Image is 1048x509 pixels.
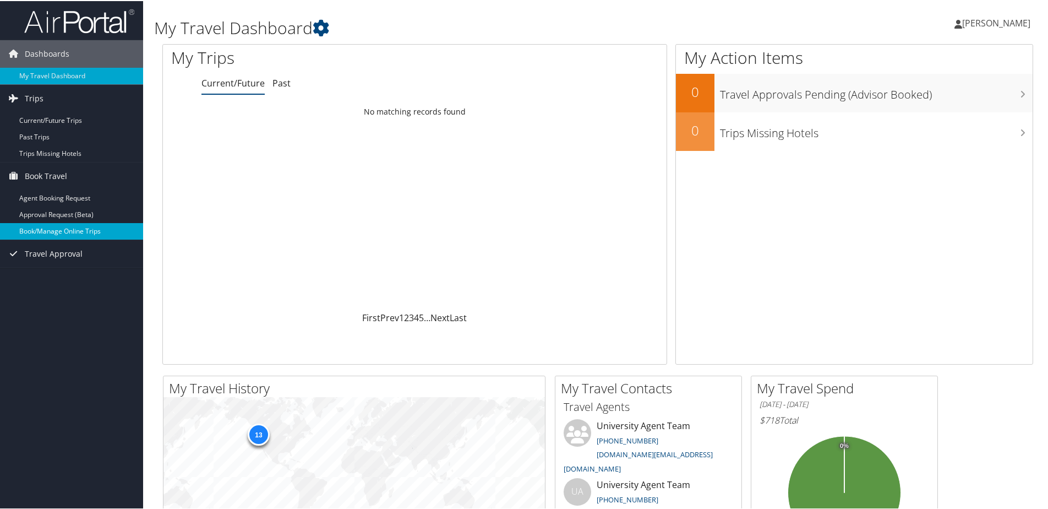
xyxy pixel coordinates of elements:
h3: Travel Approvals Pending (Advisor Booked) [720,80,1033,101]
span: [PERSON_NAME] [962,16,1030,28]
h6: Total [760,413,929,425]
a: Current/Future [201,76,265,88]
span: Travel Approval [25,239,83,267]
a: 5 [419,311,424,323]
div: UA [564,477,591,505]
a: [PERSON_NAME] [954,6,1041,39]
a: [DOMAIN_NAME][EMAIL_ADDRESS][DOMAIN_NAME] [564,448,713,473]
h2: My Travel History [169,378,545,397]
h2: 0 [676,82,714,100]
img: airportal-logo.png [24,7,134,33]
a: 1 [399,311,404,323]
span: Book Travel [25,161,67,189]
h1: My Trips [171,45,449,68]
h2: My Travel Spend [757,378,937,397]
h3: Trips Missing Hotels [720,119,1033,140]
h3: Travel Agents [564,398,733,414]
td: No matching records found [163,101,667,121]
a: Next [430,311,450,323]
a: Prev [380,311,399,323]
a: [PHONE_NUMBER] [597,494,658,503]
a: [PHONE_NUMBER] [597,435,658,445]
span: Trips [25,84,43,111]
a: 3 [409,311,414,323]
span: … [424,311,430,323]
a: 0Travel Approvals Pending (Advisor Booked) [676,73,1033,111]
li: University Agent Team [558,418,739,477]
a: 4 [414,311,419,323]
h6: [DATE] - [DATE] [760,398,929,409]
a: 2 [404,311,409,323]
span: $718 [760,413,779,425]
h1: My Action Items [676,45,1033,68]
a: First [362,311,380,323]
a: Past [272,76,291,88]
a: 0Trips Missing Hotels [676,111,1033,150]
h2: 0 [676,120,714,139]
span: Dashboards [25,39,69,67]
div: 13 [248,423,270,445]
h1: My Travel Dashboard [154,15,746,39]
tspan: 0% [840,442,849,448]
a: Last [450,311,467,323]
h2: My Travel Contacts [561,378,741,397]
